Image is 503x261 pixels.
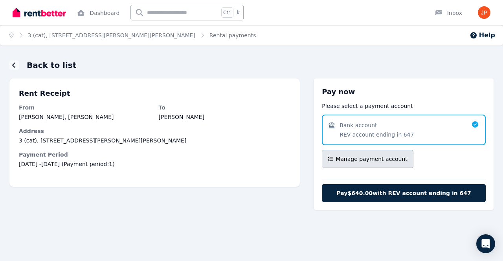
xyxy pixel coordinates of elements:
dd: [PERSON_NAME], [PERSON_NAME] [19,113,151,121]
div: Open Intercom Messenger [476,234,495,253]
img: James PItchforth [478,6,490,19]
a: 3 (cat), [STREET_ADDRESS][PERSON_NAME][PERSON_NAME] [28,32,195,38]
button: Pay$640.00with REV account ending in 647 [322,184,486,202]
dd: [PERSON_NAME] [159,113,291,121]
span: REV account ending in 647 [340,131,414,139]
span: Manage payment account [336,155,408,163]
img: RentBetter [13,7,66,18]
span: k [237,9,239,16]
dt: To [159,104,291,111]
button: Help [470,31,495,40]
div: Inbox [435,9,462,17]
h3: Pay now [322,86,486,97]
span: Pay $640.00 with REV account ending in 647 [336,189,471,197]
span: Bank account [340,121,377,129]
h1: Back to list [27,60,76,71]
dt: From [19,104,151,111]
dt: Payment Period [19,151,290,159]
span: [DATE] - [DATE] (Payment period: 1 ) [19,160,290,168]
span: Ctrl [221,7,233,18]
dt: Address [19,127,290,135]
button: Manage payment account [322,150,413,168]
dd: 3 (cat), [STREET_ADDRESS][PERSON_NAME][PERSON_NAME] [19,137,290,144]
span: Rental payments [209,31,256,39]
p: Please select a payment account [322,102,486,110]
p: Rent Receipt [19,88,290,99]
